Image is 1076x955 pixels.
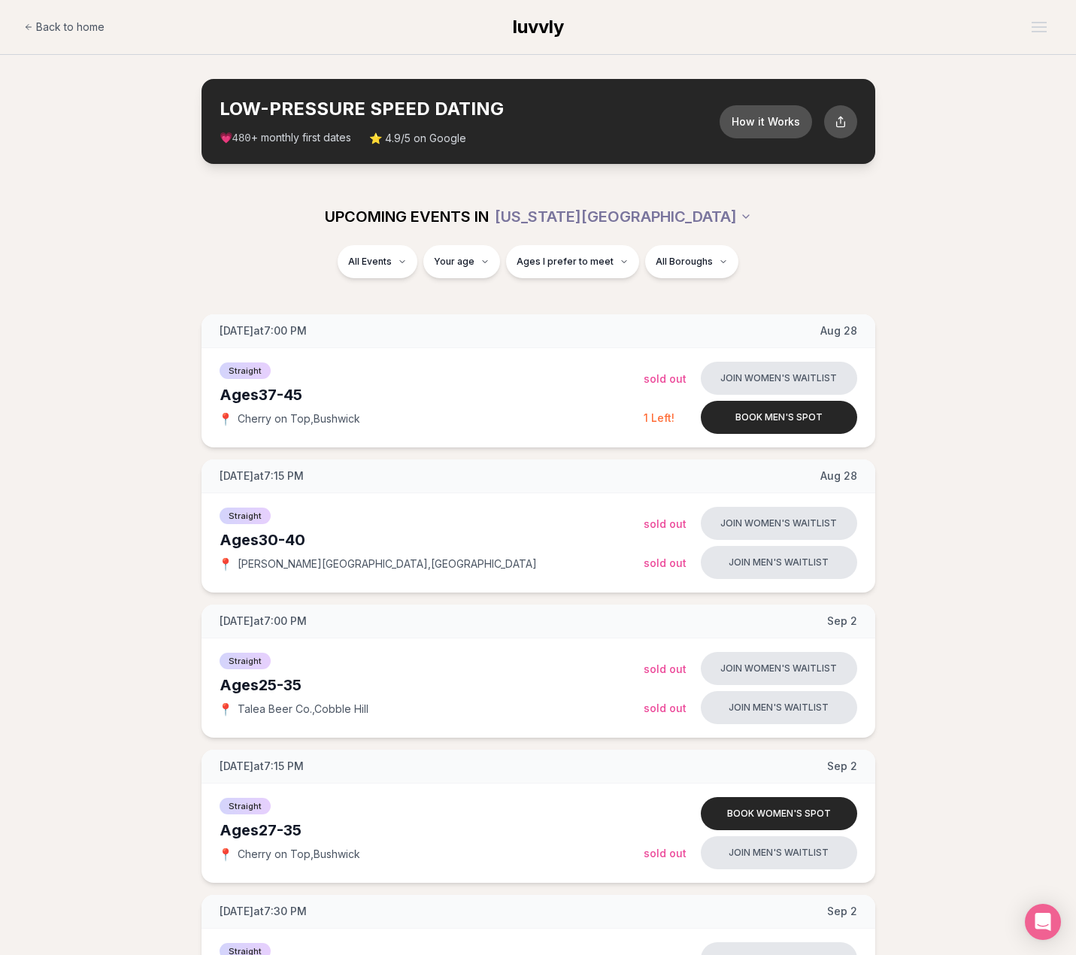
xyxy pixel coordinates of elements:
[701,797,857,830] button: Book women's spot
[220,653,271,669] span: Straight
[701,546,857,579] button: Join men's waitlist
[220,508,271,524] span: Straight
[325,206,489,227] span: UPCOMING EVENTS IN
[495,200,752,233] button: [US_STATE][GEOGRAPHIC_DATA]
[820,323,857,338] span: Aug 28
[644,702,687,714] span: Sold Out
[434,256,474,268] span: Your age
[238,411,360,426] span: Cherry on Top , Bushwick
[220,848,232,860] span: 📍
[220,558,232,570] span: 📍
[645,245,738,278] button: All Boroughs
[220,413,232,425] span: 📍
[423,245,500,278] button: Your age
[238,702,368,717] span: Talea Beer Co. , Cobble Hill
[644,517,687,530] span: Sold Out
[220,362,271,379] span: Straight
[369,131,466,146] span: ⭐ 4.9/5 on Google
[644,372,687,385] span: Sold Out
[644,556,687,569] span: Sold Out
[348,256,392,268] span: All Events
[238,556,537,571] span: [PERSON_NAME][GEOGRAPHIC_DATA] , [GEOGRAPHIC_DATA]
[1026,16,1053,38] button: Open menu
[220,820,644,841] div: Ages 27-35
[1025,904,1061,940] div: Open Intercom Messenger
[220,97,720,121] h2: LOW-PRESSURE SPEED DATING
[36,20,105,35] span: Back to home
[820,468,857,484] span: Aug 28
[220,675,644,696] div: Ages 25-35
[644,411,674,424] span: 1 Left!
[644,847,687,859] span: Sold Out
[220,384,644,405] div: Ages 37-45
[220,904,307,919] span: [DATE] at 7:30 PM
[701,507,857,540] button: Join women's waitlist
[220,759,304,774] span: [DATE] at 7:15 PM
[220,798,271,814] span: Straight
[513,16,564,38] span: luvvly
[701,836,857,869] button: Join men's waitlist
[24,12,105,42] a: Back to home
[701,652,857,685] button: Join women's waitlist
[338,245,417,278] button: All Events
[827,614,857,629] span: Sep 2
[220,323,307,338] span: [DATE] at 7:00 PM
[220,703,232,715] span: 📍
[720,105,812,138] button: How it Works
[220,614,307,629] span: [DATE] at 7:00 PM
[220,468,304,484] span: [DATE] at 7:15 PM
[701,362,857,395] button: Join women's waitlist
[513,15,564,39] a: luvvly
[220,529,644,550] div: Ages 30-40
[701,401,857,434] button: Book men's spot
[506,245,639,278] button: Ages I prefer to meet
[656,256,713,268] span: All Boroughs
[827,759,857,774] span: Sep 2
[238,847,360,862] span: Cherry on Top , Bushwick
[701,691,857,724] button: Join men's waitlist
[232,132,251,144] span: 480
[517,256,614,268] span: Ages I prefer to meet
[644,662,687,675] span: Sold Out
[827,904,857,919] span: Sep 2
[220,130,351,146] span: 💗 + monthly first dates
